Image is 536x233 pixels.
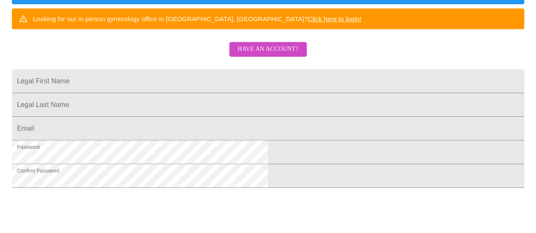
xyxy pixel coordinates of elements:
[12,192,141,225] iframe: reCAPTCHA
[33,11,361,27] div: Looking for our in person gynecology office in [GEOGRAPHIC_DATA], [GEOGRAPHIC_DATA]?
[229,42,307,57] button: Have an account?
[227,51,309,58] a: Have an account?
[238,44,298,55] span: Have an account?
[308,15,361,22] a: Click here to login!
